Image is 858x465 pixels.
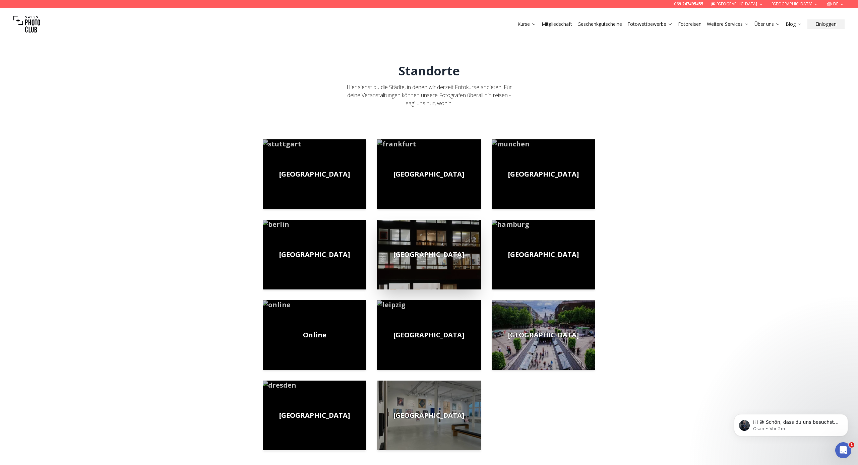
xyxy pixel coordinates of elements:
a: [GEOGRAPHIC_DATA] [377,381,481,450]
a: Geschenkgutscheine [577,21,622,27]
a: Kurse [517,21,536,27]
button: Blog [783,19,805,29]
img: frankfurt [377,139,481,209]
span: [GEOGRAPHIC_DATA] [508,250,579,259]
span: [GEOGRAPHIC_DATA] [393,170,464,179]
img: stuttgart [263,139,366,209]
a: Über uns [754,21,780,27]
img: online [263,300,366,370]
button: Geschenkgutscheine [575,19,625,29]
iframe: Intercom notifications Nachricht [724,400,858,447]
a: [GEOGRAPHIC_DATA] [492,139,595,209]
a: [GEOGRAPHIC_DATA] [377,139,481,209]
a: [GEOGRAPHIC_DATA] [263,381,366,450]
button: Weitere Services [704,19,752,29]
button: Fotowettbewerbe [625,19,675,29]
img: munchen [492,139,595,209]
img: hannover [492,300,595,370]
button: Einloggen [807,19,845,29]
a: 069 247495455 [674,1,703,7]
span: [GEOGRAPHIC_DATA] [508,170,579,179]
img: berlin [263,220,366,289]
span: [GEOGRAPHIC_DATA] [393,250,464,259]
a: [GEOGRAPHIC_DATA] [263,139,366,209]
span: [GEOGRAPHIC_DATA] [508,330,579,340]
h1: Standorte [399,64,460,78]
button: Fotoreisen [675,19,704,29]
a: [GEOGRAPHIC_DATA] [263,220,366,289]
span: [GEOGRAPHIC_DATA] [279,411,350,420]
a: Fotoreisen [678,21,701,27]
img: konstanz [377,381,481,450]
button: Über uns [752,19,783,29]
a: [GEOGRAPHIC_DATA] [492,300,595,370]
img: dresden [263,381,366,450]
button: Mitgliedschaft [539,19,575,29]
span: 1 [849,442,854,448]
iframe: Intercom live chat [835,442,851,458]
a: [GEOGRAPHIC_DATA] [492,220,595,289]
span: [GEOGRAPHIC_DATA] [393,411,464,420]
img: hamburg [492,220,595,289]
a: Online [263,300,366,370]
img: koeln [377,220,481,289]
img: Swiss photo club [13,11,40,38]
a: Fotowettbewerbe [627,21,673,27]
span: Online [303,330,326,340]
span: [GEOGRAPHIC_DATA] [393,330,464,340]
span: Hier siehst du die Städte, in denen wir derzeit Fotokurse anbieten. Für deine Veranstaltungen kön... [347,83,512,107]
a: Mitgliedschaft [542,21,572,27]
a: Weitere Services [707,21,749,27]
img: leipzig [377,300,481,370]
button: Kurse [515,19,539,29]
a: Blog [786,21,802,27]
span: [GEOGRAPHIC_DATA] [279,170,350,179]
a: [GEOGRAPHIC_DATA] [377,220,481,289]
span: [GEOGRAPHIC_DATA] [279,250,350,259]
a: [GEOGRAPHIC_DATA] [377,300,481,370]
